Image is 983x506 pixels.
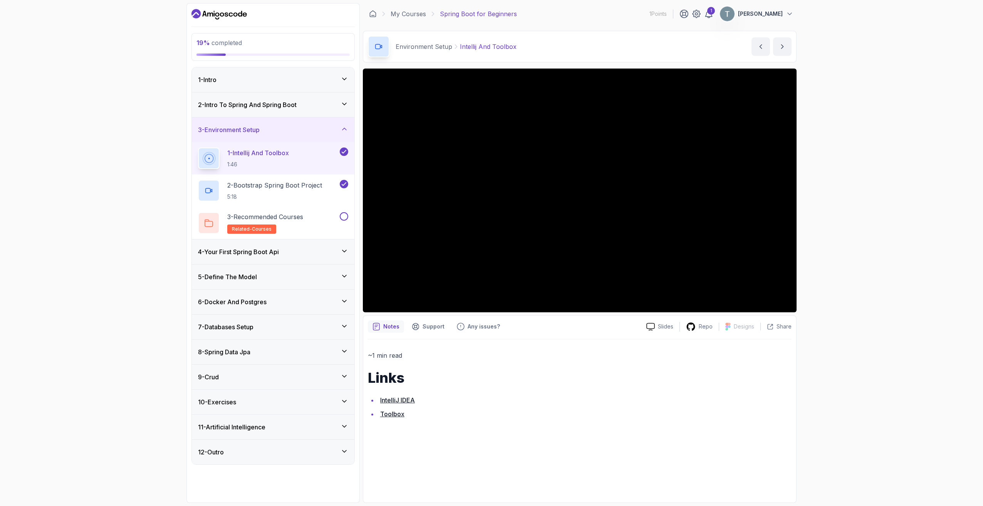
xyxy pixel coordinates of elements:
p: Spring Boot for Beginners [440,9,517,18]
h3: 3 - Environment Setup [198,125,260,134]
p: Repo [699,323,713,330]
button: 3-Environment Setup [192,117,354,142]
button: 7-Databases Setup [192,315,354,339]
a: Dashboard [369,10,377,18]
p: 1 Points [649,10,667,18]
h3: 7 - Databases Setup [198,322,253,332]
h3: 1 - Intro [198,75,216,84]
button: 5-Define The Model [192,265,354,289]
h3: 6 - Docker And Postgres [198,297,267,307]
p: Notes [383,323,399,330]
img: user profile image [720,7,735,21]
p: Share [777,323,792,330]
a: Dashboard [191,8,247,20]
button: 2-Intro To Spring And Spring Boot [192,92,354,117]
p: Support [423,323,445,330]
h3: 2 - Intro To Spring And Spring Boot [198,100,297,109]
button: 11-Artificial Intelligence [192,415,354,439]
h3: 12 - Outro [198,447,224,457]
a: Slides [640,323,679,331]
p: 1 - Intellij And Toolbox [227,148,289,157]
p: Environment Setup [396,42,452,51]
p: Intellij And Toolbox [460,42,517,51]
p: ~1 min read [368,350,792,361]
p: Designs [734,323,754,330]
button: next content [773,37,792,56]
button: 10-Exercises [192,390,354,414]
a: IntelliJ IDEA [380,396,415,404]
p: 2 - Bootstrap Spring Boot Project [227,181,322,190]
button: Feedback button [452,320,505,333]
p: Slides [658,323,673,330]
p: [PERSON_NAME] [738,10,783,18]
p: 1:46 [227,161,289,168]
h3: 8 - Spring Data Jpa [198,347,250,357]
p: Any issues? [468,323,500,330]
h3: 4 - Your First Spring Boot Api [198,247,279,256]
h3: 5 - Define The Model [198,272,257,281]
button: Support button [407,320,449,333]
button: user profile image[PERSON_NAME] [720,6,793,22]
span: completed [196,39,242,47]
button: 1-Intro [192,67,354,92]
button: previous content [752,37,770,56]
a: My Courses [391,9,426,18]
a: 1 [704,9,713,18]
p: 5:18 [227,193,322,201]
button: 12-Outro [192,440,354,464]
p: 3 - Recommended Courses [227,212,303,221]
a: Toolbox [380,410,404,418]
button: 3-Recommended Coursesrelated-courses [198,212,348,234]
button: 4-Your First Spring Boot Api [192,240,354,264]
button: 9-Crud [192,365,354,389]
h3: 11 - Artificial Intelligence [198,422,265,432]
h3: 10 - Exercises [198,397,236,407]
button: 6-Docker And Postgres [192,290,354,314]
button: 8-Spring Data Jpa [192,340,354,364]
div: 1 [707,7,715,15]
iframe: 1 - IntelliJ and Toolbox [363,69,797,312]
a: Repo [680,322,719,332]
h3: 9 - Crud [198,372,219,382]
button: notes button [368,320,404,333]
span: related-courses [232,226,272,232]
button: Share [760,323,792,330]
button: 2-Bootstrap Spring Boot Project5:18 [198,180,348,201]
button: 1-Intellij And Toolbox1:46 [198,147,348,169]
span: 19 % [196,39,210,47]
h1: Links [368,370,792,385]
